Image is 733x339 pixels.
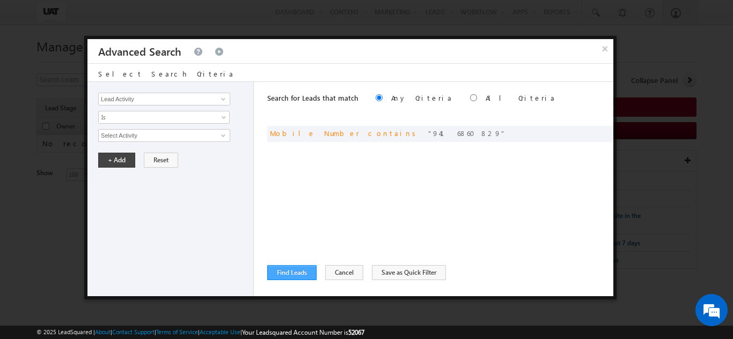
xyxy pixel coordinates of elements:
a: Acceptable Use [200,328,240,335]
img: d_60004797649_company_0_60004797649 [18,56,45,70]
span: Select Search Criteria [98,69,234,78]
span: © 2025 LeadSquared | | | | | [36,327,364,337]
div: Minimize live chat window [176,5,202,31]
a: Show All Items [215,130,229,141]
label: All Criteria [486,93,556,102]
span: Search for Leads that match [267,93,358,102]
span: Is [99,112,215,122]
span: Mobile Number [270,129,360,138]
a: Show All Items [215,94,229,104]
button: + Add [98,153,135,168]
button: Find Leads [267,265,317,280]
span: 9416860829 [428,129,506,138]
label: Any Criteria [391,93,453,102]
div: Chat with us now [56,56,180,70]
span: 52067 [348,328,364,336]
a: About [95,328,111,335]
h3: Advanced Search [98,39,181,63]
em: Start Chat [146,263,195,277]
textarea: Type your message and hit 'Enter' [14,99,196,254]
a: Terms of Service [156,328,198,335]
input: Type to Search [98,129,230,142]
a: Contact Support [112,328,155,335]
a: Is [98,111,230,124]
button: Cancel [325,265,363,280]
span: contains [368,129,420,138]
span: Your Leadsquared Account Number is [242,328,364,336]
input: Type to Search [98,93,230,106]
button: Save as Quick Filter [372,265,446,280]
button: Reset [144,153,178,168]
button: × [596,39,613,58]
